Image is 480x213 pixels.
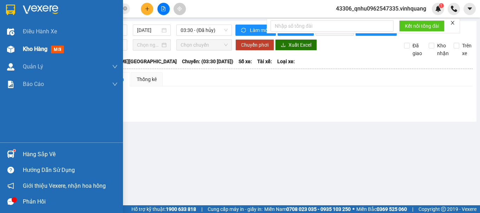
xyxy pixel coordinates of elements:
[440,3,442,8] span: 1
[451,6,457,12] img: phone-icon
[137,75,157,83] div: Thống kê
[201,205,202,213] span: |
[13,149,15,152] sup: 1
[6,5,15,15] img: logo-vxr
[7,63,14,71] img: warehouse-icon
[141,3,153,15] button: plus
[250,26,270,34] span: Làm mới
[275,39,317,51] button: downloadXuất Excel
[23,27,57,36] span: Điều hành xe
[286,206,351,212] strong: 0708 023 035 - 0935 103 250
[467,6,473,12] span: caret-down
[177,6,182,11] span: aim
[264,205,351,213] span: Miền Nam
[23,197,118,207] div: Phản hồi
[463,3,476,15] button: caret-down
[441,207,446,212] span: copyright
[112,64,118,69] span: down
[434,42,452,57] span: Kho nhận
[352,208,355,211] span: ⚪️
[51,46,64,53] span: mới
[435,6,441,12] img: icon-new-feature
[330,4,432,13] span: 43306_qnhu0962547335.vinhquang
[208,205,262,213] span: Cung cấp máy in - giấy in:
[7,198,14,205] span: message
[7,81,14,88] img: solution-icon
[181,40,228,50] span: Chọn chuyến
[23,62,43,71] span: Quản Lý
[112,81,118,87] span: down
[277,58,295,65] span: Loại xe:
[7,167,14,173] span: question-circle
[7,46,14,53] img: warehouse-icon
[459,42,474,57] span: Trên xe
[405,22,439,30] span: Kết nối tổng đài
[450,20,455,25] span: close
[235,39,274,51] button: Chuyển phơi
[131,205,196,213] span: Hỗ trợ kỹ thuật:
[241,28,247,33] span: sync
[235,25,276,36] button: syncLàm mới
[412,205,413,213] span: |
[410,42,425,57] span: Đã giao
[137,26,160,34] input: 15/09/2025
[137,41,160,49] input: Chọn ngày
[157,3,170,15] button: file-add
[123,6,127,11] span: close-circle
[23,149,118,160] div: Hàng sắp về
[7,151,14,158] img: warehouse-icon
[377,206,407,212] strong: 0369 525 060
[7,182,14,189] span: notification
[23,80,44,88] span: Báo cáo
[161,6,166,11] span: file-add
[182,58,233,65] span: Chuyến: (03:30 [DATE])
[439,3,444,8] sup: 1
[166,206,196,212] strong: 1900 633 818
[257,58,272,65] span: Tài xế:
[356,205,407,213] span: Miền Bắc
[174,3,186,15] button: aim
[23,165,118,175] div: Hướng dẫn sử dụng
[399,20,445,32] button: Kết nối tổng đài
[123,6,127,12] span: close-circle
[239,58,252,65] span: Số xe:
[23,46,47,52] span: Kho hàng
[145,6,150,11] span: plus
[181,25,228,35] span: 03:30 - (Đã hủy)
[23,181,106,190] span: Giới thiệu Vexere, nhận hoa hồng
[271,20,394,32] input: Nhập số tổng đài
[7,28,14,35] img: warehouse-icon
